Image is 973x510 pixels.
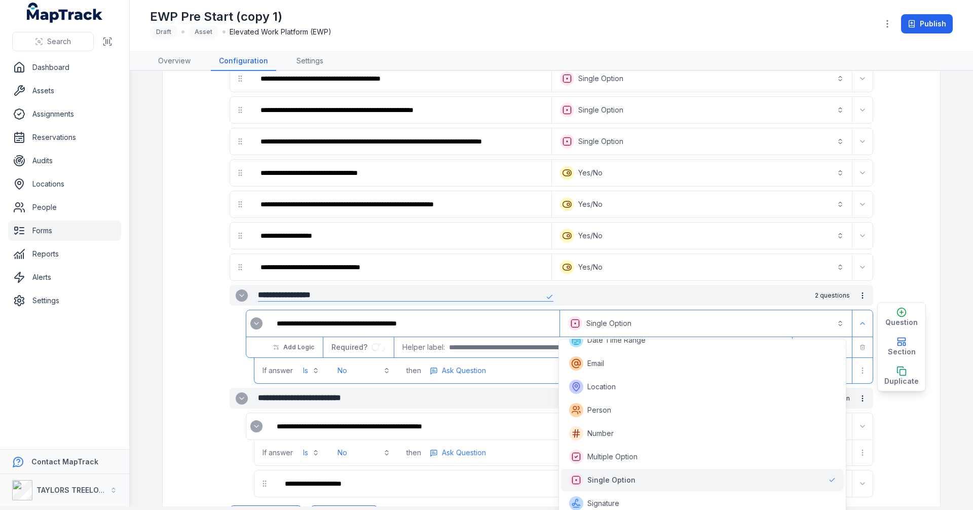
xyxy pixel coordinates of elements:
span: Email [587,358,604,369]
span: Single Option [587,475,635,485]
span: Signature [587,498,619,508]
span: Date Time Range [587,335,646,345]
span: Multiple Option [587,452,638,462]
span: Location [587,382,616,392]
span: Person [587,405,611,415]
button: Single Option [562,312,850,335]
span: Number [587,428,614,439]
